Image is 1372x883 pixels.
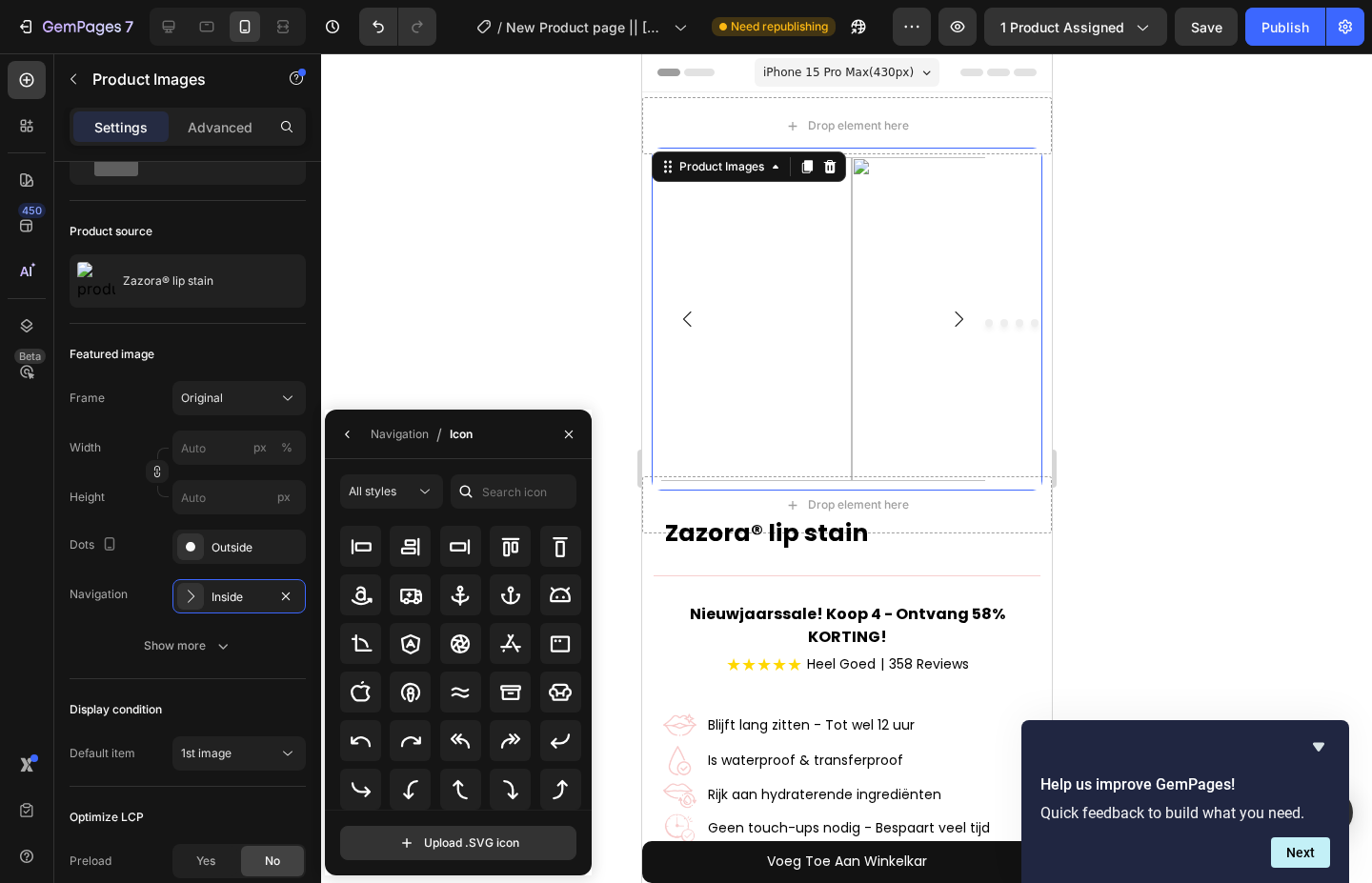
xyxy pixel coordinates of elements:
[340,826,576,860] button: Upload .SVG icon
[1271,837,1330,868] button: Next question
[506,17,666,37] span: New Product page || [PERSON_NAME]
[181,746,232,760] span: 1st image
[1040,735,1330,868] div: Help us improve GemPages!
[125,15,133,38] p: 7
[70,586,128,603] div: Navigation
[253,439,267,456] div: px
[731,18,828,35] span: Need republishing
[70,853,111,870] div: Preload
[1000,17,1124,37] span: 1 product assigned
[451,474,576,509] input: Search icon
[1175,8,1238,46] button: Save
[349,484,396,498] span: All styles
[212,539,301,556] div: Outside
[1040,773,1330,796] h2: Help us improve GemPages!
[70,629,306,663] button: Show more
[92,68,254,90] p: Product Images
[123,274,213,288] p: Zazora® lip stain
[984,8,1167,46] button: 1 product assigned
[8,8,142,46] button: 7
[70,809,144,826] div: Optimize LCP
[281,439,293,456] div: %
[212,589,267,606] div: Inside
[436,423,442,446] span: /
[70,223,152,240] div: Product source
[371,426,429,443] div: Navigation
[18,203,46,218] div: 450
[70,701,162,718] div: Display condition
[1191,19,1222,35] span: Save
[249,436,272,459] button: %
[196,853,215,870] span: Yes
[70,489,105,506] label: Height
[172,480,306,514] input: px
[1040,804,1330,822] p: Quick feedback to build what you need.
[359,8,436,46] div: Undo/Redo
[144,636,232,655] div: Show more
[70,346,154,363] div: Featured image
[1307,735,1330,758] button: Hide survey
[172,736,306,771] button: 1st image
[70,532,121,558] div: Dots
[277,490,291,504] span: px
[1261,17,1309,37] div: Publish
[94,117,148,137] p: Settings
[181,390,223,407] span: Original
[70,439,101,456] label: Width
[14,349,46,364] div: Beta
[340,474,443,509] button: All styles
[1245,8,1325,46] button: Publish
[497,17,502,37] span: /
[172,381,306,415] button: Original
[70,745,135,762] div: Default item
[397,833,519,853] div: Upload .SVG icon
[275,436,298,459] button: px
[77,262,115,300] img: product feature img
[172,431,306,465] input: px%
[188,117,252,137] p: Advanced
[450,426,473,443] div: Icon
[70,390,105,407] label: Frame
[642,53,1052,883] iframe: Design area
[265,853,280,870] span: No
